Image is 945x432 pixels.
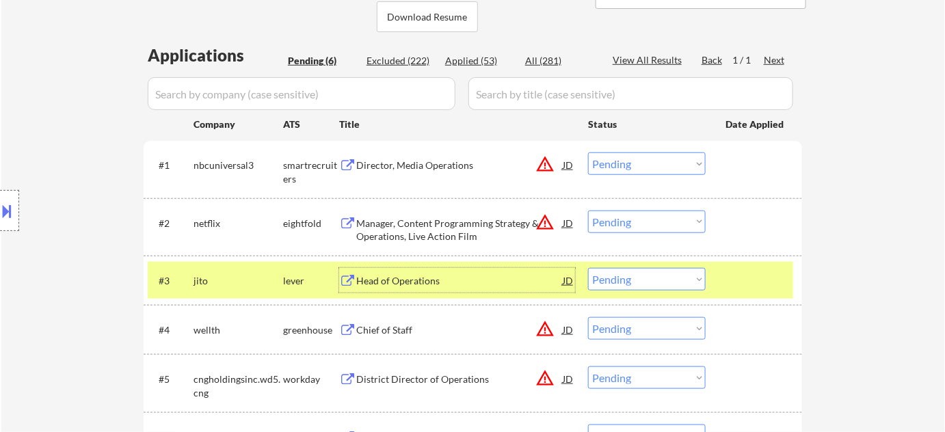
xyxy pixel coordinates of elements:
[445,54,514,68] div: Applied (53)
[561,317,575,342] div: JD
[356,159,563,172] div: Director, Media Operations
[283,323,339,337] div: greenhouse
[588,111,706,136] div: Status
[525,54,594,68] div: All (281)
[194,373,283,399] div: cngholdingsinc.wd5.cng
[283,274,339,288] div: lever
[377,1,478,32] button: Download Resume
[535,213,555,232] button: warning_amber
[561,152,575,177] div: JD
[148,77,455,110] input: Search by company (case sensitive)
[535,154,555,174] button: warning_amber
[356,274,563,288] div: Head of Operations
[726,118,786,131] div: Date Applied
[702,53,723,67] div: Back
[561,211,575,235] div: JD
[367,54,435,68] div: Excluded (222)
[356,323,563,337] div: Chief of Staff
[764,53,786,67] div: Next
[561,366,575,391] div: JD
[148,47,283,64] div: Applications
[356,373,563,386] div: District Director of Operations
[356,217,563,243] div: Manager, Content Programming Strategy & Operations, Live Action Film
[283,118,339,131] div: ATS
[613,53,686,67] div: View All Results
[159,373,183,386] div: #5
[732,53,764,67] div: 1 / 1
[561,268,575,293] div: JD
[283,373,339,386] div: workday
[283,217,339,230] div: eightfold
[468,77,793,110] input: Search by title (case sensitive)
[535,368,555,388] button: warning_amber
[339,118,575,131] div: Title
[535,319,555,338] button: warning_amber
[283,159,339,185] div: smartrecruiters
[288,54,356,68] div: Pending (6)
